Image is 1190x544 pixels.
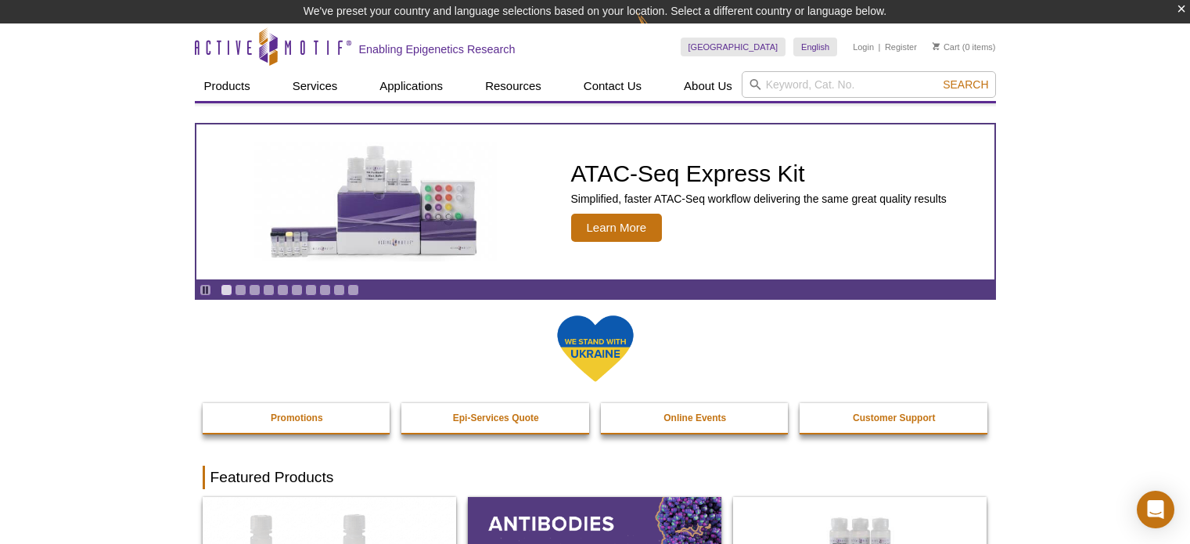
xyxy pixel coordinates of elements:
a: Go to slide 5 [277,284,289,296]
span: Search [943,78,988,91]
a: Cart [933,41,960,52]
strong: Promotions [271,413,323,423]
img: Your Cart [933,42,940,50]
strong: Customer Support [853,413,935,423]
a: Go to slide 1 [221,284,232,296]
a: Go to slide 10 [347,284,359,296]
a: English [793,38,837,56]
img: We Stand With Ukraine [556,314,635,384]
a: Promotions [203,403,392,433]
p: Simplified, faster ATAC-Seq workflow delivering the same great quality results [571,192,947,206]
a: About Us [674,71,742,101]
button: Search [938,77,993,92]
a: Epi-Services Quote [401,403,591,433]
a: Resources [476,71,551,101]
div: Open Intercom Messenger [1137,491,1174,528]
a: ATAC-Seq Express Kit ATAC-Seq Express Kit Simplified, faster ATAC-Seq workflow delivering the sam... [196,124,994,279]
a: Services [283,71,347,101]
img: Change Here [637,12,678,49]
a: Products [195,71,260,101]
a: [GEOGRAPHIC_DATA] [681,38,786,56]
a: Login [853,41,874,52]
a: Go to slide 8 [319,284,331,296]
img: ATAC-Seq Express Kit [246,142,505,261]
a: Customer Support [800,403,989,433]
h2: Enabling Epigenetics Research [359,42,516,56]
h2: Featured Products [203,466,988,489]
li: | [879,38,881,56]
h2: ATAC-Seq Express Kit [571,162,947,186]
input: Keyword, Cat. No. [742,71,996,98]
a: Applications [370,71,452,101]
a: Toggle autoplay [200,284,211,296]
a: Go to slide 9 [333,284,345,296]
li: (0 items) [933,38,996,56]
a: Register [885,41,917,52]
a: Go to slide 4 [263,284,275,296]
a: Go to slide 2 [235,284,246,296]
article: ATAC-Seq Express Kit [196,124,994,279]
a: Go to slide 7 [305,284,317,296]
a: Online Events [601,403,790,433]
strong: Epi-Services Quote [453,413,539,423]
span: Learn More [571,214,663,242]
a: Go to slide 3 [249,284,261,296]
a: Go to slide 6 [291,284,303,296]
strong: Online Events [663,413,726,423]
a: Contact Us [574,71,651,101]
